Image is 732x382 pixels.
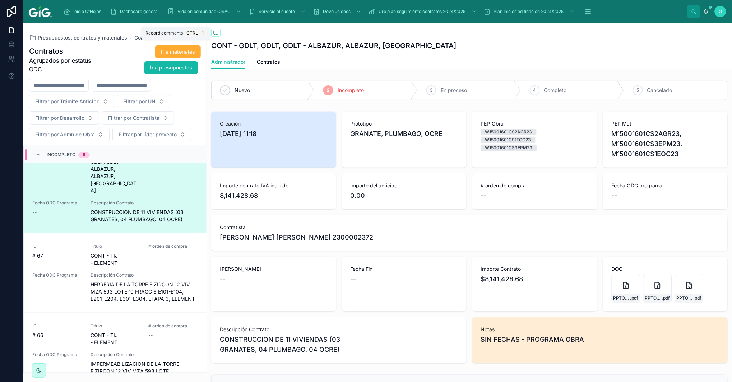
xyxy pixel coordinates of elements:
span: ] [200,30,206,36]
span: [PERSON_NAME] [220,265,328,273]
a: Contratos [257,55,280,70]
span: Contratos [257,58,280,65]
button: Select Button [29,111,99,125]
div: W15001601CS1EOC23 [485,137,531,143]
span: SIN FECHAS - PROGRAMA OBRA [481,335,719,345]
a: Contratos [134,34,158,41]
button: Select Button [102,111,174,125]
span: 4 [533,87,536,93]
span: Ir a presupuestos [150,64,192,71]
span: -- [32,209,37,216]
span: Completo [544,87,567,94]
span: [PERSON_NAME] [PERSON_NAME] 2300002372 [220,232,373,242]
span: Servicio al cliente [259,9,295,14]
span: # orden de compra [148,244,198,249]
span: HERRERIA DE LA TORRE E ZIRCON 12 VIV MZA 593 LOTE 10 FRACC 6 E101-E104, E201-E204, E301-E304, ETA... [91,281,198,303]
span: -- [220,274,226,284]
span: -- [148,332,153,339]
span: Ir a materiales [161,48,195,55]
span: Filtrar por Admn de Obra [35,131,95,138]
button: Ir a materiales [155,45,201,58]
span: CONT - TIJ - ELEMENT [91,252,140,267]
span: En proceso [441,87,467,94]
span: Record comments [145,30,183,36]
span: 3 [430,87,433,93]
span: -- [32,281,37,288]
span: Devoluciones [323,9,351,14]
span: Título [91,323,140,329]
span: PEP_Obra [481,120,589,127]
button: Select Button [112,128,191,141]
span: Nuevo [235,87,250,94]
span: Filtrar por UN [123,98,156,105]
span: M15001601CS2AGR23, M15001601CS3EPM23, M15001601CS1EOC23 [612,129,719,159]
span: # orden de compra [148,323,198,329]
button: Select Button [29,95,114,108]
span: Incompleto [47,152,75,158]
span: Cancelado [647,87,672,94]
a: Plan Inicios edificación 2024/2025 [482,5,578,18]
span: Presupuestos, contratos y materiales [38,34,127,41]
span: Ctrl [186,29,199,37]
a: ID# 77TítuloCONT - GDLT, GDLT, GDLT - ALBAZUR, ALBAZUR, [GEOGRAPHIC_DATA]# orden de compra--Fecha... [24,132,207,233]
a: Urb plan seguimiento contratos 2024/2025 [366,5,480,18]
a: Devoluciones [311,5,365,18]
span: .pdf [630,295,639,301]
span: -- [32,360,37,368]
span: Título [91,244,140,249]
span: -- [148,252,153,259]
span: 2 [327,87,330,93]
span: Descripción Contrato [220,326,458,333]
span: Dashboard general [120,9,159,14]
span: 8,141,428.68 [220,191,328,201]
span: Contratista [220,224,719,231]
div: 6 [83,152,85,158]
a: ID# 67TítuloCONT - TIJ - ELEMENT# orden de compra--Fecha ODC Programa--Descripción ContratoHERRER... [24,233,207,313]
span: PPTO---GDLT---ALBAZUR---[GEOGRAPHIC_DATA]-Ocre-4-viv-MZA-004-LOTES-0057-060 [645,295,662,301]
span: Descripción Contrato [91,272,198,278]
span: Fecha ODC Programa [32,352,82,358]
span: Descripción Contrato [91,352,198,358]
span: PEP Mat [612,120,719,127]
a: Vida en comunidad CISAC [165,5,245,18]
span: 0.00 [351,191,458,201]
button: Select Button [117,95,170,108]
span: CONT - TIJ - ELEMENT [91,332,140,346]
div: scrollable content [57,4,687,19]
span: ID [32,323,82,329]
span: Vida en comunidad CISAC [177,9,231,14]
span: Importe del anticipo [351,182,458,189]
span: Creación [220,120,328,127]
span: # 66 [32,332,82,339]
span: ID [32,244,82,249]
div: W15001601CS3EPM23 [485,145,533,151]
span: PPTO---GDLT------Corte-Granate-6-viv-MZA-004-LOTES-0065-0070 [677,295,694,301]
span: Notas [481,326,719,333]
span: .pdf [694,295,702,301]
span: CONSTRUCCION DE 11 VIVIENDAS (03 GRANATES, 04 PLUMBAGO, 04 OCRE) [91,209,198,223]
span: Filtrar por Trámite Anticipo [35,98,99,105]
span: Incompleto [338,87,364,94]
span: Importe contrato IVA incluido [220,182,328,189]
span: Descripción Contrato [91,200,198,206]
span: GRANATE, PLUMBAGO, OCRE [351,129,458,139]
span: DOC [612,265,719,273]
span: Prototipo [351,120,458,127]
span: Inicio OtHojas [73,9,101,14]
span: -- [351,274,356,284]
h1: Contratos [29,46,99,56]
h1: CONT - GDLT, GDLT, GDLT - ALBAZUR, ALBAZUR, [GEOGRAPHIC_DATA] [211,41,456,51]
a: Inicio OtHojas [61,5,106,18]
span: Importe Contrato [481,265,589,273]
span: Filtrar por Contratista [108,114,159,122]
span: -- [481,191,487,201]
span: PPTO---GDLT------Corte-[GEOGRAPHIC_DATA]-4-viv-MZA-004-LOTES-0061-0064 [613,295,630,301]
span: CONT - GDLT, GDLT, GDLT - ALBAZUR, ALBAZUR, [GEOGRAPHIC_DATA] [91,151,140,194]
img: App logo [29,6,52,17]
div: W15001601CS2AGR23 [485,129,532,135]
span: IMPERMEABILIZACION DE LA TORRE E ZIRCON 12 VIV MZA 593 LOTE 10 FRACC 6, ETAPA 3, ELEMENT [91,360,198,382]
span: Agrupados por estatus ODC [29,56,99,73]
span: -- [612,191,617,201]
span: CONSTRUCCION DE 11 VIVIENDAS (03 GRANATES, 04 PLUMBAGO, 04 OCRE) [220,335,458,355]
